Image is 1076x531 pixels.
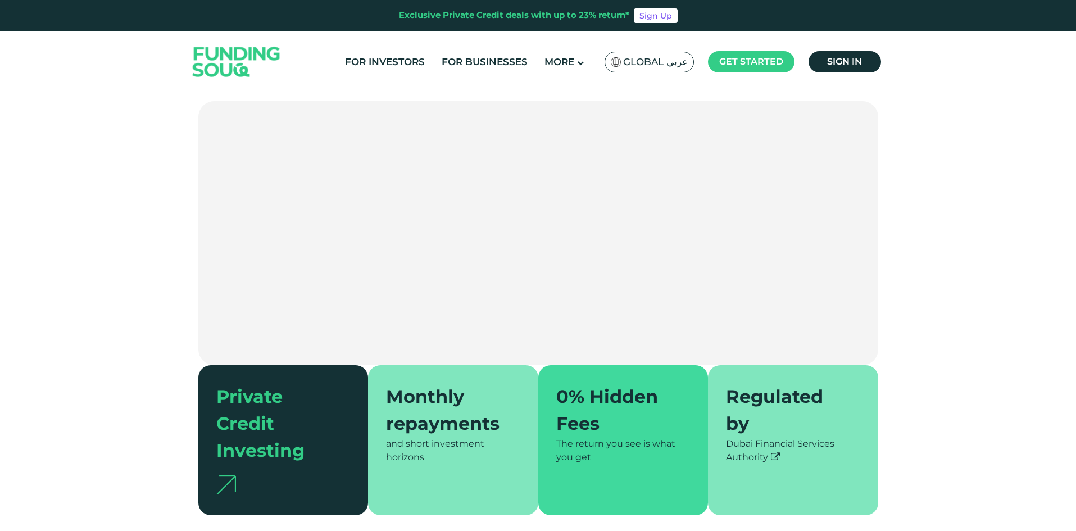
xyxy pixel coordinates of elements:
a: For Investors [342,53,428,71]
div: The return you see is what you get [556,437,691,464]
span: More [544,56,574,67]
span: Sign in [827,56,862,67]
div: Monthly repayments [386,383,507,437]
span: Global عربي [623,56,688,69]
img: arrow [216,475,236,494]
img: SA Flag [611,57,621,67]
div: Exclusive Private Credit deals with up to 23% return* [399,9,629,22]
a: Sign Up [634,8,678,23]
div: Dubai Financial Services Authority [726,437,860,464]
span: Get started [719,56,783,67]
a: Sign in [809,51,881,72]
a: For Businesses [439,53,530,71]
div: Regulated by [726,383,847,437]
div: and short investment horizons [386,437,520,464]
div: Private Credit Investing [216,383,337,464]
div: 0% Hidden Fees [556,383,677,437]
img: Logo [181,34,292,90]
